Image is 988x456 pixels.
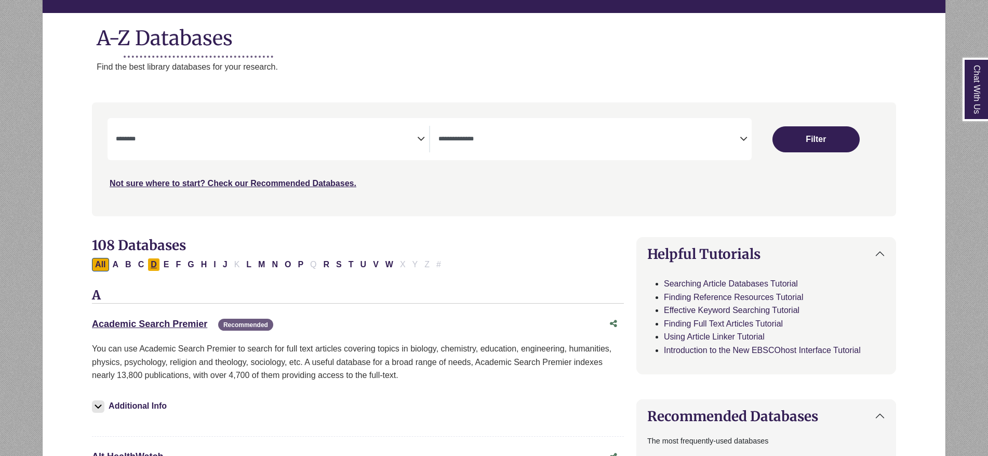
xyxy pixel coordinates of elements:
button: Filter Results W [382,258,396,271]
span: 108 Databases [92,237,186,254]
p: The most frequently-used databases [647,435,885,447]
button: Additional Info [92,399,170,413]
h3: A [92,288,624,304]
button: Filter Results C [135,258,148,271]
p: You can use Academic Search Premier to search for full text articles covering topics in biology, ... [92,342,624,382]
a: Not sure where to start? Check our Recommended Databases. [110,179,356,188]
a: Effective Keyword Searching Tutorial [664,306,799,315]
p: Find the best library databases for your research. [97,60,945,74]
button: Filter Results N [269,258,281,271]
button: Filter Results T [345,258,357,271]
button: Filter Results D [148,258,160,271]
button: Filter Results B [122,258,135,271]
button: Filter Results V [370,258,382,271]
button: All [92,258,109,271]
h1: A-Z Databases [43,18,945,50]
button: Filter Results E [161,258,172,271]
button: Share this database [603,314,624,334]
a: Finding Reference Resources Tutorial [664,293,804,302]
button: Helpful Tutorials [637,238,896,270]
button: Filter Results G [184,258,197,271]
button: Filter Results J [220,258,231,271]
a: Using Article Linker Tutorial [664,332,765,341]
textarea: Search [438,136,740,144]
nav: Search filters [92,102,896,216]
button: Filter Results R [321,258,333,271]
a: Introduction to the New EBSCOhost Interface Tutorial [664,346,861,355]
button: Filter Results I [210,258,219,271]
button: Filter Results A [110,258,122,271]
button: Filter Results M [255,258,268,271]
button: Filter Results S [333,258,345,271]
button: Submit for Search Results [772,126,860,152]
a: Finding Full Text Articles Tutorial [664,319,783,328]
button: Filter Results F [172,258,184,271]
div: Alpha-list to filter by first letter of database name [92,259,445,268]
a: Academic Search Premier [92,319,207,329]
button: Filter Results H [198,258,210,271]
span: Recommended [218,319,273,331]
button: Filter Results P [295,258,306,271]
button: Filter Results O [282,258,294,271]
a: Searching Article Databases Tutorial [664,279,798,288]
textarea: Search [116,136,417,144]
button: Recommended Databases [637,400,896,433]
button: Filter Results U [357,258,370,271]
button: Filter Results L [243,258,255,271]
